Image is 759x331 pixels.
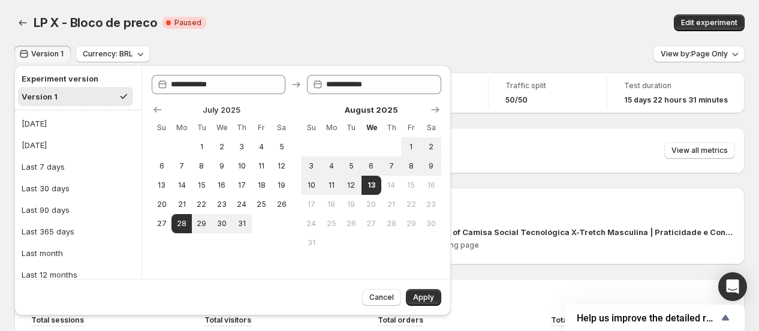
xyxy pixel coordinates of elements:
a: Traffic split50/50 [505,80,590,106]
span: 22 [406,200,416,209]
span: 15 [406,180,416,190]
span: 25 [326,219,336,228]
span: Test duration [624,81,728,91]
div: Last 7 days [22,161,65,173]
div: Version 1 [22,91,58,103]
button: Friday July 18 2025 [252,176,272,195]
button: Currency: BRL [76,46,150,62]
button: Tuesday August 26 2025 [341,214,361,233]
button: Sunday August 17 2025 [301,195,321,214]
button: Edit experiment [674,14,745,31]
div: Open Intercom Messenger [718,272,747,301]
button: Monday August 18 2025 [321,195,341,214]
span: Fr [406,123,416,133]
span: 6 [366,161,377,171]
button: Tuesday August 5 2025 [341,157,361,176]
button: Tuesday August 12 2025 [341,176,361,195]
span: Edit experiment [681,18,737,28]
span: Currency: BRL [83,49,133,59]
th: Monday [171,118,191,137]
span: We [216,123,227,133]
span: 50/50 [505,95,528,105]
button: Monday August 4 2025 [321,157,341,176]
span: 31 [306,238,316,248]
span: 2 [216,142,227,152]
span: 21 [386,200,396,209]
span: 29 [197,219,207,228]
button: [DATE] [18,136,138,155]
button: Version 1 [18,87,133,106]
span: 2 [426,142,436,152]
span: 24 [306,219,316,228]
button: Tuesday July 22 2025 [192,195,212,214]
button: Wednesday July 9 2025 [212,157,231,176]
button: Saturday July 12 2025 [272,157,291,176]
div: Last 12 months [22,269,77,281]
span: We [366,123,377,133]
p: Copy of Camisa Social Tecnológica X-Tretch Masculina | Praticidade e Conforto | Consolatio [430,226,736,238]
button: View all metrics [664,142,735,159]
span: 28 [386,219,396,228]
span: Sa [276,123,287,133]
button: Tuesday July 29 2025 [192,214,212,233]
span: 13 [156,180,167,190]
span: Su [306,123,316,133]
span: 10 [306,180,316,190]
button: Saturday July 26 2025 [272,195,291,214]
span: 29 [406,219,416,228]
button: Friday July 11 2025 [252,157,272,176]
span: Total revenue [551,315,603,324]
button: Thursday July 17 2025 [231,176,251,195]
th: Tuesday [192,118,212,137]
span: 28 [176,219,186,228]
button: Last 12 months [18,265,138,284]
button: Thursday August 7 2025 [381,157,401,176]
button: Last 365 days [18,222,138,241]
span: 17 [306,200,316,209]
button: Tuesday August 19 2025 [341,195,361,214]
span: 1 [406,142,416,152]
th: Wednesday [362,118,381,137]
button: Show previous month, June 2025 [149,101,166,118]
span: Su [156,123,167,133]
span: 14 [176,180,186,190]
span: 15 [197,180,207,190]
span: 18 [257,180,267,190]
span: Apply [413,293,434,302]
button: Saturday August 2 2025 [421,137,441,157]
button: Saturday July 5 2025 [272,137,291,157]
button: Last 90 days [18,200,138,219]
span: 24 [236,200,246,209]
button: Wednesday July 30 2025 [212,214,231,233]
span: 30 [216,219,227,228]
span: 20 [156,200,167,209]
button: Friday August 15 2025 [401,176,421,195]
th: Thursday [231,118,251,137]
button: Apply [406,289,441,306]
div: Last 30 days [22,182,70,194]
button: Show survey - Help us improve the detailed report for A/B campaigns [577,311,733,325]
th: Friday [401,118,421,137]
span: 4 [257,142,267,152]
span: 16 [216,180,227,190]
span: 16 [426,180,436,190]
span: View by: Page Only [661,49,728,59]
span: Version 1 [31,49,64,59]
span: 25 [257,200,267,209]
div: [DATE] [22,139,47,151]
button: Sunday July 20 2025 [152,195,171,214]
span: 14 [386,180,396,190]
p: Landing page [430,240,736,250]
button: Wednesday July 16 2025 [212,176,231,195]
span: 22 [197,200,207,209]
span: Fr [257,123,267,133]
button: Thursday August 28 2025 [381,214,401,233]
span: Th [236,123,246,133]
button: Sunday August 10 2025 [301,176,321,195]
button: Cancel [362,289,401,306]
span: 20 [366,200,377,209]
button: Thursday August 21 2025 [381,195,401,214]
button: Sunday July 6 2025 [152,157,171,176]
a: Test duration15 days 22 hours 31 minutes [624,80,728,106]
span: Help us improve the detailed report for A/B campaigns [577,312,718,324]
